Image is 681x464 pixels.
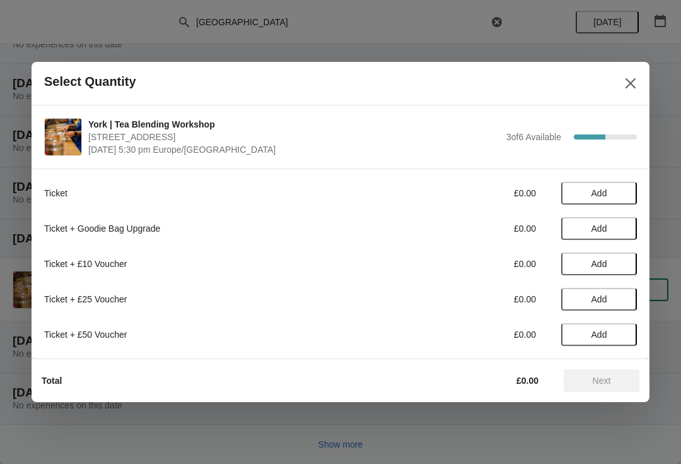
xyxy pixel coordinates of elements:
div: £0.00 [419,222,536,235]
div: Ticket + £10 Voucher [44,258,394,270]
span: York | Tea Blending Workshop [88,118,500,131]
span: 3 of 6 Available [506,132,561,142]
button: Add [561,217,637,240]
div: Ticket + £25 Voucher [44,293,394,306]
span: Add [591,259,607,269]
button: Add [561,288,637,311]
span: Add [591,294,607,304]
div: £0.00 [419,293,536,306]
span: [DATE] 5:30 pm Europe/[GEOGRAPHIC_DATA] [88,143,500,156]
div: £0.00 [419,258,536,270]
button: Close [619,72,642,95]
button: Add [561,323,637,346]
img: York | Tea Blending Workshop | 73 Low Petergate, YO1 7HY | August 17 | 5:30 pm Europe/London [45,119,81,155]
strong: £0.00 [516,376,538,386]
span: [STREET_ADDRESS] [88,131,500,143]
button: Add [561,182,637,205]
span: Add [591,330,607,340]
strong: Total [42,376,62,386]
div: £0.00 [419,187,536,199]
span: Add [591,223,607,234]
div: Ticket + £50 Voucher [44,328,394,341]
div: Ticket + Goodie Bag Upgrade [44,222,394,235]
div: Ticket [44,187,394,199]
div: £0.00 [419,328,536,341]
span: Add [591,188,607,198]
h2: Select Quantity [44,74,136,89]
button: Add [561,253,637,275]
